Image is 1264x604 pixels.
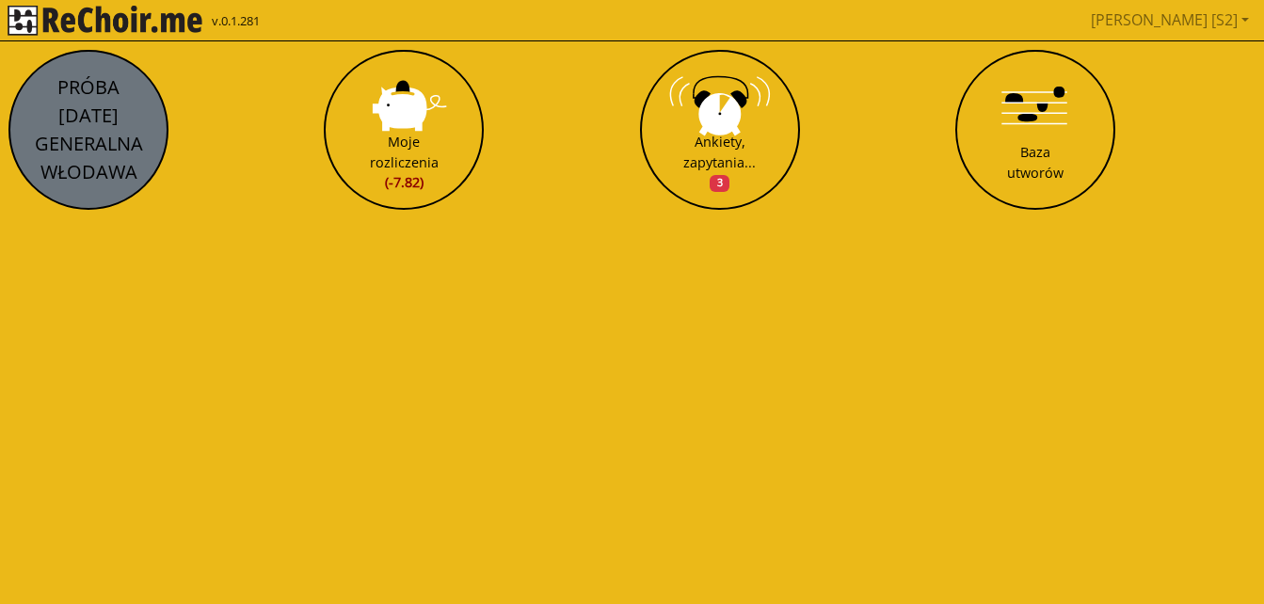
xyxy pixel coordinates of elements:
[1083,1,1256,39] a: [PERSON_NAME] [S2]
[370,132,439,193] div: Moje rozliczenia
[8,6,202,36] img: rekłajer mi
[683,132,756,193] div: Ankiety, zapytania...
[710,175,728,192] span: 3
[955,50,1115,210] button: Baza utworów
[212,12,260,31] span: v.0.1.281
[1007,142,1064,183] div: Baza utworów
[370,172,439,193] span: (-7.82)
[324,50,484,210] button: Moje rozliczenia(-7.82)
[8,50,168,210] button: PRÓBA [DATE] GENERALNA WŁODAWA
[640,50,800,210] button: Ankiety, zapytania...3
